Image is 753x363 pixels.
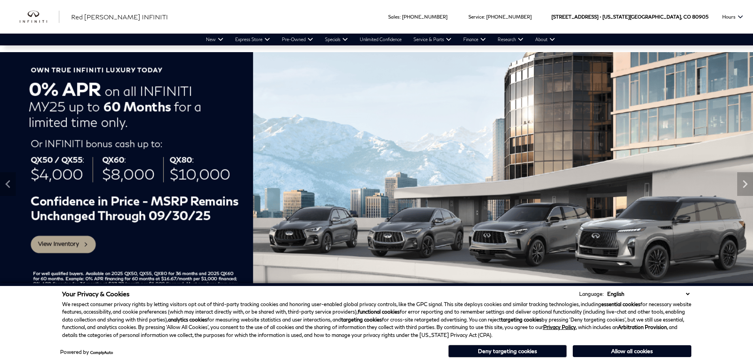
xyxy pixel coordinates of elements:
[71,12,168,22] a: Red [PERSON_NAME] INFINITI
[400,14,401,20] span: :
[543,324,576,330] a: Privacy Policy
[229,34,276,45] a: Express Store
[90,350,113,355] a: ComplyAuto
[354,34,408,45] a: Unlimited Confidence
[501,316,542,323] strong: targeting cookies
[468,14,484,20] span: Service
[20,11,59,23] a: infiniti
[168,316,207,323] strong: analytics cookies
[457,34,492,45] a: Finance
[529,34,561,45] a: About
[62,301,691,339] p: We respect consumer privacy rights by letting visitors opt out of third-party tracking cookies an...
[551,14,708,20] a: [STREET_ADDRESS] • [US_STATE][GEOGRAPHIC_DATA], CO 80905
[200,34,229,45] a: New
[341,316,382,323] strong: targeting cookies
[618,324,667,330] strong: Arbitration Provision
[492,34,529,45] a: Research
[402,14,447,20] a: [PHONE_NUMBER]
[486,14,532,20] a: [PHONE_NUMBER]
[71,13,168,21] span: Red [PERSON_NAME] INFINITI
[601,301,640,307] strong: essential cookies
[276,34,319,45] a: Pre-Owned
[200,34,561,45] nav: Main Navigation
[448,345,567,357] button: Deny targeting cookies
[573,345,691,357] button: Allow all cookies
[484,14,485,20] span: :
[60,350,113,355] div: Powered by
[388,14,400,20] span: Sales
[579,292,604,297] div: Language:
[408,34,457,45] a: Service & Parts
[358,308,400,315] strong: functional cookies
[737,172,753,196] div: Next
[605,290,691,298] select: Language Select
[62,290,130,297] span: Your Privacy & Cookies
[319,34,354,45] a: Specials
[20,11,59,23] img: INFINITI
